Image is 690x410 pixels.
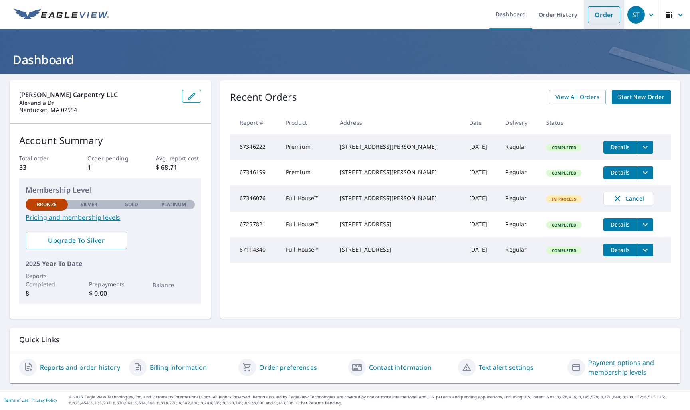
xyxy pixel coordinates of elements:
button: filesDropdownBtn-67346222 [637,141,653,154]
span: In Process [547,196,581,202]
td: 67346199 [230,160,280,185]
td: Premium [280,160,333,185]
button: filesDropdownBtn-67257821 [637,218,653,231]
span: Cancel [612,194,645,203]
p: Alexandia Dr [19,99,176,106]
button: detailsBtn-67257821 [603,218,637,231]
td: [DATE] [463,134,499,160]
p: Balance [153,281,195,289]
p: Order pending [87,154,133,162]
span: Details [608,169,632,176]
td: Full House™ [280,185,333,212]
td: Regular [499,134,540,160]
a: Reports and order history [40,363,120,372]
span: View All Orders [555,92,599,102]
p: Account Summary [19,133,201,148]
a: Order preferences [259,363,317,372]
span: Completed [547,248,581,253]
a: Privacy Policy [31,397,57,403]
span: Completed [547,145,581,150]
a: View All Orders [549,90,606,104]
td: 67114340 [230,237,280,263]
th: Address [333,111,463,134]
td: [DATE] [463,212,499,237]
td: 67346076 [230,185,280,212]
span: Details [608,221,632,228]
a: Payment options and membership levels [588,358,671,377]
p: 1 [87,162,133,172]
span: Completed [547,222,581,228]
td: Regular [499,160,540,185]
th: Status [540,111,597,134]
th: Delivery [499,111,540,134]
p: Gold [125,201,138,208]
p: [PERSON_NAME] Carpentry LLC [19,90,176,99]
button: filesDropdownBtn-67114340 [637,244,653,256]
th: Date [463,111,499,134]
td: [DATE] [463,185,499,212]
button: detailsBtn-67346222 [603,141,637,154]
td: Full House™ [280,237,333,263]
span: Start New Order [618,92,664,102]
p: Nantucket, MA 02554 [19,106,176,114]
p: $ 68.71 [156,162,201,172]
td: 67346222 [230,134,280,160]
td: Regular [499,237,540,263]
p: Membership Level [26,185,195,195]
td: Full House™ [280,212,333,237]
p: © 2025 Eagle View Technologies, Inc. and Pictometry International Corp. All Rights Reserved. Repo... [69,394,686,406]
button: Cancel [603,192,653,205]
p: Silver [81,201,97,208]
td: [DATE] [463,237,499,263]
div: [STREET_ADDRESS][PERSON_NAME] [340,194,456,202]
div: [STREET_ADDRESS][PERSON_NAME] [340,143,456,151]
span: Details [608,246,632,254]
span: Completed [547,170,581,176]
p: Recent Orders [230,90,297,104]
a: Text alert settings [479,363,534,372]
a: Order [588,6,620,23]
span: Details [608,143,632,151]
td: Regular [499,212,540,237]
p: Avg. report cost [156,154,201,162]
span: Upgrade To Silver [32,236,121,245]
p: Quick Links [19,335,671,345]
img: EV Logo [14,9,109,21]
td: Regular [499,185,540,212]
p: 33 [19,162,65,172]
p: 2025 Year To Date [26,259,195,268]
div: [STREET_ADDRESS] [340,220,456,228]
p: Reports Completed [26,272,68,288]
p: $ 0.00 [89,288,131,298]
div: ST [627,6,645,24]
td: [DATE] [463,160,499,185]
a: Start New Order [612,90,671,104]
p: Bronze [37,201,57,208]
p: Platinum [161,201,186,208]
p: Total order [19,154,65,162]
p: | [4,398,57,402]
div: [STREET_ADDRESS][PERSON_NAME] [340,168,456,176]
h1: Dashboard [10,51,680,68]
p: Prepayments [89,280,131,288]
a: Contact information [369,363,432,372]
a: Terms of Use [4,397,29,403]
p: 8 [26,288,68,298]
button: detailsBtn-67114340 [603,244,637,256]
th: Product [280,111,333,134]
td: Premium [280,134,333,160]
a: Upgrade To Silver [26,232,127,249]
th: Report # [230,111,280,134]
td: 67257821 [230,212,280,237]
a: Pricing and membership levels [26,213,195,222]
button: detailsBtn-67346199 [603,166,637,179]
button: filesDropdownBtn-67346199 [637,166,653,179]
a: Billing information [150,363,207,372]
div: [STREET_ADDRESS] [340,246,456,254]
